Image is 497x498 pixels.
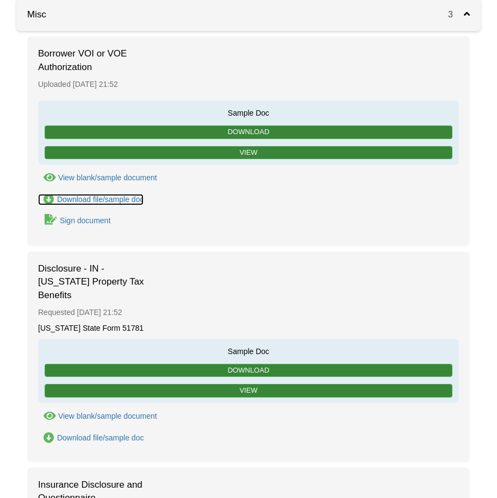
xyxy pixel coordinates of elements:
div: [US_STATE] State Form 51781 [38,323,459,333]
a: Download [45,364,452,377]
span: 3 [448,10,464,19]
span: Disclosure - IN - [US_STATE] Property Tax Benefits [38,262,147,302]
div: Download file/sample doc [57,195,144,204]
span: Sample Doc [44,106,453,118]
div: Download file/sample doc [57,433,144,442]
button: View Borrower VOI or VOE Authorization [38,172,157,184]
a: Download Disclosure - IN - Indiana Property Tax Benefits [38,432,144,444]
a: Download [45,125,452,139]
span: Sample Doc [44,344,453,357]
button: View Disclosure - IN - Indiana Property Tax Benefits [38,411,157,422]
div: Uploaded [DATE] 21:52 [38,74,459,95]
div: View blank/sample document [58,412,157,420]
span: Borrower VOI or VOE Authorization [38,47,147,74]
a: Misc [16,9,46,20]
div: Requested [DATE] 21:52 [38,302,459,323]
div: Sign document [60,216,110,225]
a: Waiting for your co-borrower to e-sign [38,213,111,228]
a: View [45,384,452,398]
a: View [45,146,452,160]
div: View blank/sample document [58,173,157,182]
a: Download Borrower VOI or VOE Authorization [38,194,144,205]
